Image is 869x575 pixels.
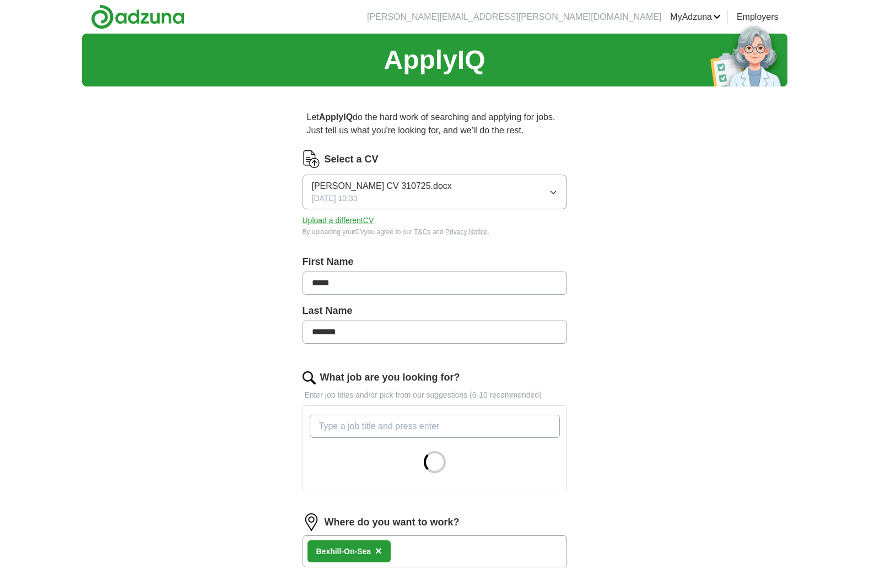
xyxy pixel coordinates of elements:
button: × [375,543,382,560]
button: Upload a differentCV [303,215,374,226]
span: × [375,545,382,557]
span: [DATE] 10:33 [312,193,358,204]
label: What job are you looking for? [320,370,460,385]
div: By uploading your CV you agree to our and . [303,227,567,237]
img: Adzuna logo [91,4,185,29]
li: [PERSON_NAME][EMAIL_ADDRESS][PERSON_NAME][DOMAIN_NAME] [367,10,661,24]
a: MyAdzuna [670,10,721,24]
a: Privacy Notice [445,228,488,236]
img: CV Icon [303,150,320,168]
img: search.png [303,371,316,384]
h1: ApplyIQ [384,40,485,80]
a: T&Cs [414,228,430,236]
span: [PERSON_NAME] CV 310725.docx [312,180,452,193]
a: Employers [737,10,779,24]
p: Let do the hard work of searching and applying for jobs. Just tell us what you're looking for, an... [303,106,567,142]
label: Where do you want to work? [325,515,460,530]
button: [PERSON_NAME] CV 310725.docx[DATE] 10:33 [303,175,567,209]
input: Type a job title and press enter [310,415,560,438]
div: Bexhill-On-Sea [316,546,371,557]
img: location.png [303,513,320,531]
p: Enter job titles and/or pick from our suggestions (6-10 recommended) [303,389,567,401]
label: Select a CV [325,152,379,167]
label: First Name [303,254,567,269]
strong: ApplyIQ [319,112,353,122]
label: Last Name [303,303,567,318]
